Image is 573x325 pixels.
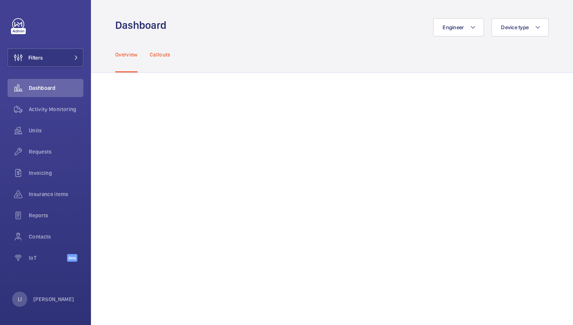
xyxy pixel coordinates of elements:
span: IoT [29,254,67,262]
span: Device type [501,24,529,30]
span: Filters [28,54,43,61]
p: LI [18,295,22,303]
span: Dashboard [29,84,83,92]
p: Callouts [150,51,171,58]
p: Overview [115,51,138,58]
h1: Dashboard [115,18,171,32]
span: Units [29,127,83,134]
span: Contacts [29,233,83,240]
span: Invoicing [29,169,83,177]
span: Requests [29,148,83,155]
span: Reports [29,212,83,219]
span: Insurance items [29,190,83,198]
button: Filters [8,49,83,67]
span: Engineer [443,24,464,30]
p: [PERSON_NAME] [33,295,74,303]
span: Beta [67,254,77,262]
span: Activity Monitoring [29,105,83,113]
button: Engineer [433,18,484,36]
button: Device type [492,18,549,36]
